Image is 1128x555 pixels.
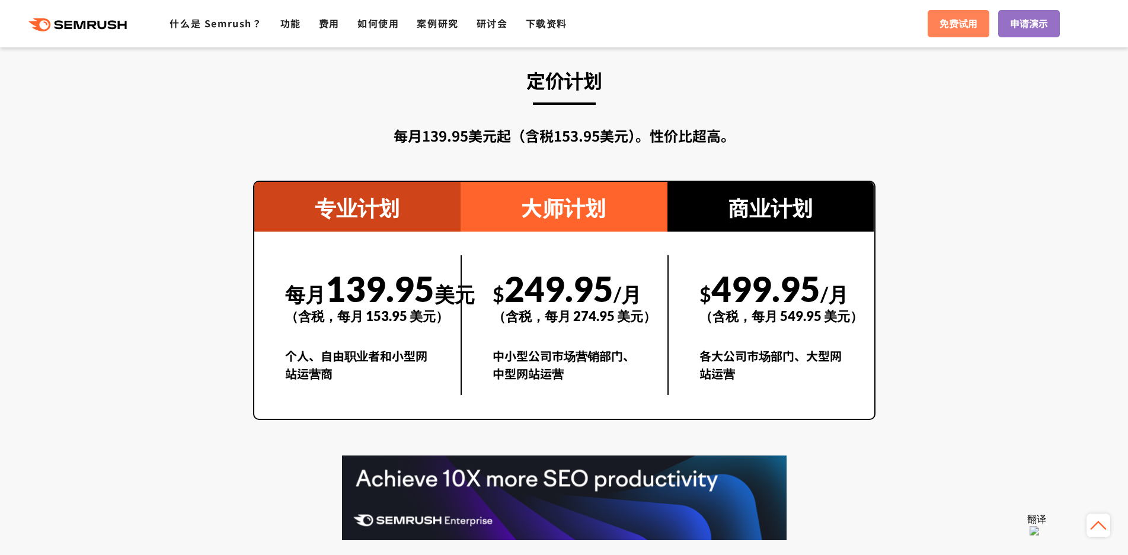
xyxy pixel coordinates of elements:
[526,16,567,30] a: 下载资料
[285,308,449,324] font: （含税，每月 153.95 美元）
[285,347,427,382] font: 个人、自由职业者和小型网站运营商
[928,10,989,37] a: 免费试用
[417,16,458,30] a: 案例研究
[315,191,400,222] font: 专业计划
[325,268,434,309] font: 139.95
[1022,509,1115,542] iframe: 帮助小部件启动器
[521,191,606,222] font: 大师计划
[699,308,863,324] font: （含税，每月 549.95 美元）
[1010,16,1048,30] font: 申请演示
[285,282,325,306] font: 每月
[493,347,635,382] font: 中小型公司市场营销部门、中型网站运营
[319,16,340,30] a: 费用
[394,125,735,146] font: 每月139.95美元起（含税153.95美元）。性价比超高。
[357,16,399,30] a: 如何使用
[940,16,977,30] font: 免费试用
[477,16,508,30] a: 研讨会
[526,66,602,94] font: 定价计划
[728,191,813,222] font: 商业计划
[504,268,613,309] font: 249.95
[998,10,1060,37] a: 申请演示
[711,268,820,309] font: 499.95
[699,347,842,382] font: 各大公司市场部门、大型网站运营
[699,282,711,306] font: $
[493,308,656,324] font: （含税，每月 274.95 美元）
[170,16,262,30] a: 什么是 Semrush？
[493,282,504,306] font: $
[820,282,848,306] font: /月
[434,282,475,306] font: 美元
[613,282,641,306] font: /月
[280,16,301,30] a: 功能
